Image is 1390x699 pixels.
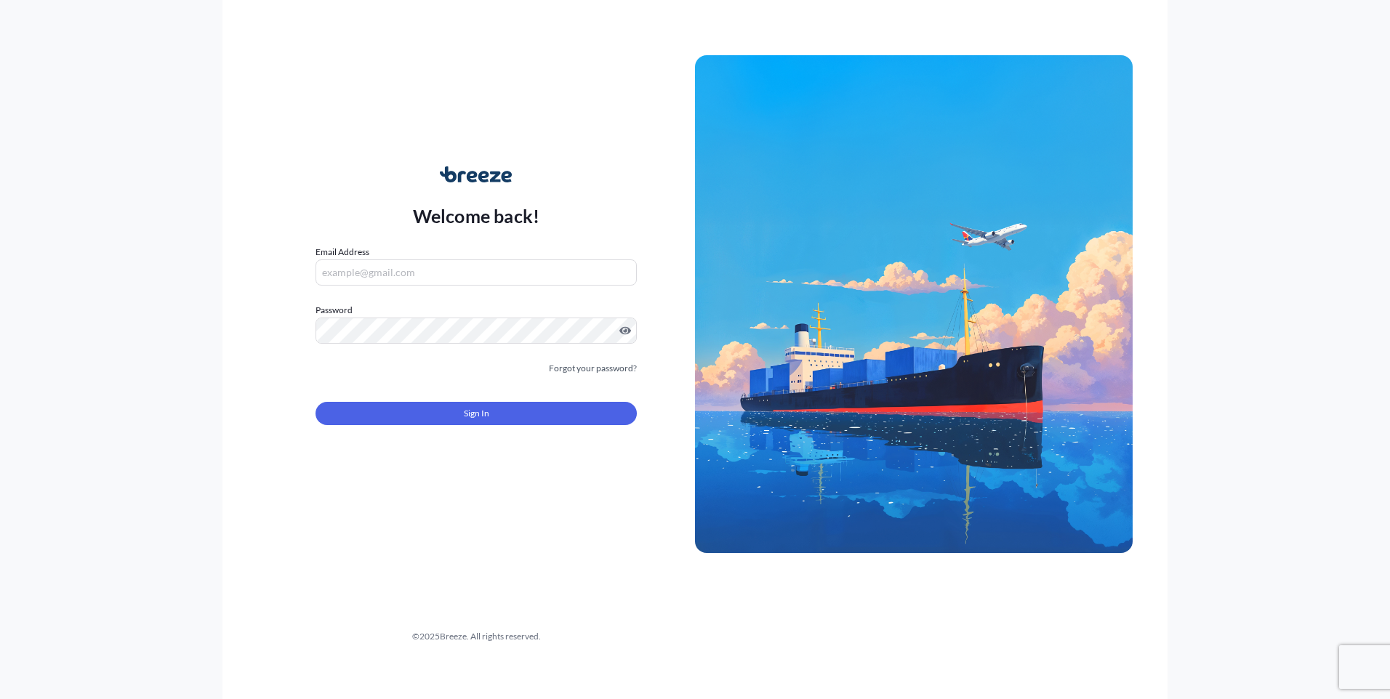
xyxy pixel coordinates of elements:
[316,402,637,425] button: Sign In
[464,406,489,421] span: Sign In
[316,259,637,286] input: example@gmail.com
[619,325,631,336] button: Show password
[316,245,369,259] label: Email Address
[316,303,637,318] label: Password
[549,361,637,376] a: Forgot your password?
[695,55,1133,552] img: Ship illustration
[257,629,695,644] div: © 2025 Breeze. All rights reserved.
[413,204,540,227] p: Welcome back!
